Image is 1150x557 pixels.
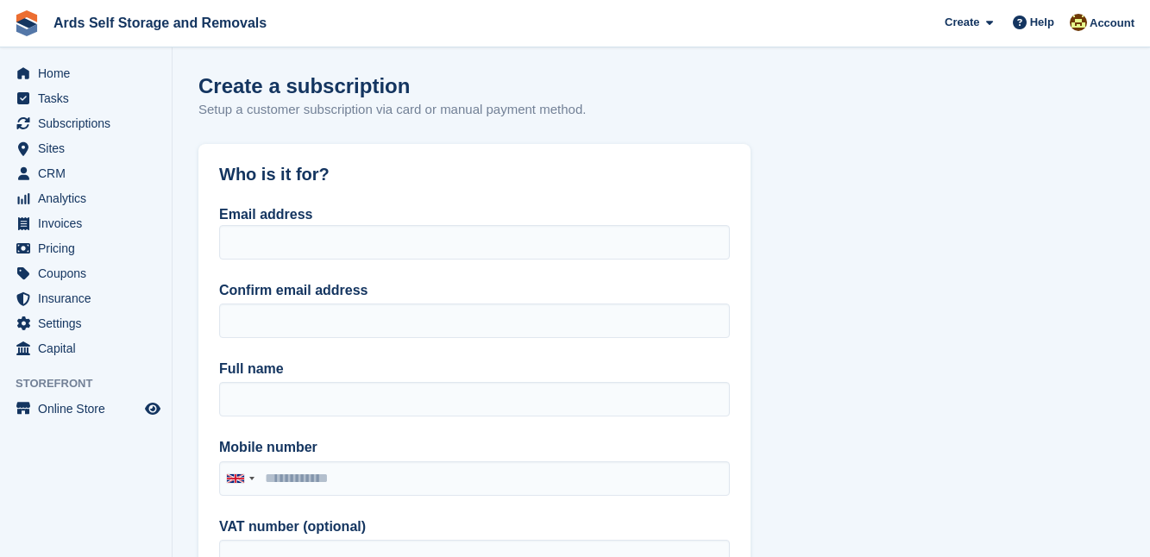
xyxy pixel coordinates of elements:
span: Pricing [38,236,141,260]
h1: Create a subscription [198,74,410,97]
p: Setup a customer subscription via card or manual payment method. [198,100,586,120]
span: Capital [38,336,141,360]
a: menu [9,136,163,160]
label: Mobile number [219,437,730,458]
span: Settings [38,311,141,335]
span: Storefront [16,375,172,392]
a: menu [9,61,163,85]
a: menu [9,336,163,360]
span: Analytics [38,186,141,210]
span: Help [1030,14,1054,31]
a: menu [9,261,163,285]
a: Ards Self Storage and Removals [47,9,273,37]
span: Coupons [38,261,141,285]
label: VAT number (optional) [219,516,730,537]
a: menu [9,286,163,310]
span: CRM [38,161,141,185]
a: menu [9,397,163,421]
a: menu [9,211,163,235]
a: menu [9,161,163,185]
span: Subscriptions [38,111,141,135]
span: Account [1090,15,1134,32]
span: Tasks [38,86,141,110]
label: Confirm email address [219,280,730,301]
span: Sites [38,136,141,160]
h2: Who is it for? [219,165,730,185]
span: Home [38,61,141,85]
span: Online Store [38,397,141,421]
label: Full name [219,359,730,379]
span: Insurance [38,286,141,310]
span: Create [945,14,979,31]
a: menu [9,186,163,210]
div: United Kingdom: +44 [220,462,260,495]
span: Invoices [38,211,141,235]
label: Email address [219,207,313,222]
img: stora-icon-8386f47178a22dfd0bd8f6a31ec36ba5ce8667c1dd55bd0f319d3a0aa187defe.svg [14,10,40,36]
a: menu [9,86,163,110]
img: Mark McFerran [1070,14,1087,31]
a: menu [9,236,163,260]
a: menu [9,311,163,335]
a: menu [9,111,163,135]
a: Preview store [142,398,163,419]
